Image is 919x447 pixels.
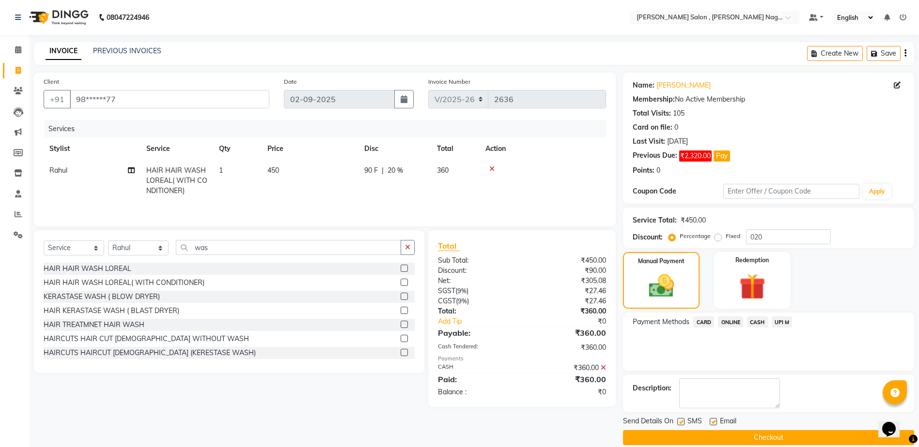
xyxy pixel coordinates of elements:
div: ₹305.08 [522,276,614,286]
span: 20 % [388,165,403,176]
img: _gift.svg [731,270,774,303]
span: Email [720,416,736,428]
button: Create New [807,46,863,61]
div: Name: [633,80,654,90]
label: Date [284,77,297,86]
div: Balance : [431,387,522,397]
label: Redemption [735,256,769,265]
img: _cash.svg [641,271,682,300]
div: 0 [674,122,678,133]
th: Price [262,138,358,160]
div: ( ) [431,296,522,306]
div: ₹27.46 [522,296,614,306]
div: ₹90.00 [522,266,614,276]
div: No Active Membership [633,94,904,104]
span: SGST [438,286,455,295]
th: Disc [358,138,431,160]
label: Fixed [726,232,740,240]
div: CASH [431,363,522,373]
label: Manual Payment [638,257,685,266]
div: [DATE] [667,136,688,147]
div: Discount: [633,232,663,242]
button: Apply [863,184,891,199]
div: Last Visit: [633,136,665,147]
div: Total Visits: [633,108,671,119]
div: Coupon Code [633,186,723,196]
span: ₹2,320.00 [679,150,712,162]
iframe: chat widget [878,408,909,437]
span: CARD [693,316,714,328]
div: ₹450.00 [681,215,706,225]
span: CASH [747,316,768,328]
div: ₹360.00 [522,327,614,339]
div: ₹360.00 [522,373,614,385]
div: Payments [438,355,606,363]
span: | [382,165,384,176]
div: ( ) [431,286,522,296]
span: 9% [458,297,467,305]
th: Service [140,138,213,160]
span: Send Details On [623,416,673,428]
th: Action [480,138,606,160]
div: Description: [633,383,671,393]
span: 90 F [364,165,378,176]
span: CGST [438,297,456,305]
div: HAIR HAIR WASH LOREAL( WITH CONDITIONER) [44,278,204,288]
span: HAIR HAIR WASH LOREAL( WITH CONDITIONER) [146,166,207,195]
span: 1 [219,166,223,175]
div: Discount: [431,266,522,276]
span: 9% [457,287,467,295]
div: ₹450.00 [522,255,614,266]
a: INVOICE [46,43,81,60]
div: ₹27.46 [522,286,614,296]
div: HAIRCUTS HAIRCUT [DEMOGRAPHIC_DATA] (KERESTASE WASH) [44,348,256,358]
a: Add Tip [431,316,537,327]
span: Payment Methods [633,317,689,327]
a: PREVIOUS INVOICES [93,46,161,55]
div: Points: [633,165,654,176]
span: 360 [437,166,449,175]
span: ONLINE [718,316,743,328]
th: Total [431,138,480,160]
div: ₹360.00 [522,306,614,316]
div: Membership: [633,94,675,104]
div: ₹360.00 [522,363,614,373]
div: Cash Tendered: [431,343,522,353]
div: Total: [431,306,522,316]
div: Service Total: [633,215,677,225]
div: Services [45,120,613,138]
div: HAIR KERASTASE WASH ( BLAST DRYER) [44,306,179,316]
label: Percentage [680,232,711,240]
div: 0 [656,165,660,176]
span: SMS [687,416,702,428]
div: ₹0 [537,316,613,327]
div: Card on file: [633,122,672,133]
input: Search or Scan [176,240,401,255]
label: Client [44,77,59,86]
input: Enter Offer / Coupon Code [723,184,859,199]
button: Checkout [623,430,914,445]
div: HAIR HAIR WASH LOREAL [44,264,131,274]
div: ₹360.00 [522,343,614,353]
span: UPI M [772,316,793,328]
div: 105 [673,108,685,119]
th: Qty [213,138,262,160]
button: +91 [44,90,71,108]
div: HAIR TREATMNET HAIR WASH [44,320,144,330]
div: KERASTASE WASH ( BLOW DRYER) [44,292,160,302]
span: 450 [267,166,279,175]
a: [PERSON_NAME] [656,80,711,90]
div: Payable: [431,327,522,339]
label: Invoice Number [428,77,470,86]
span: Rahul [49,166,67,175]
div: Paid: [431,373,522,385]
span: Total [438,241,460,251]
img: logo [25,4,91,31]
th: Stylist [44,138,140,160]
div: Sub Total: [431,255,522,266]
input: Search by Name/Mobile/Email/Code [70,90,269,108]
button: Save [867,46,901,61]
div: Previous Due: [633,150,677,162]
button: Pay [714,150,730,162]
div: ₹0 [522,387,614,397]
